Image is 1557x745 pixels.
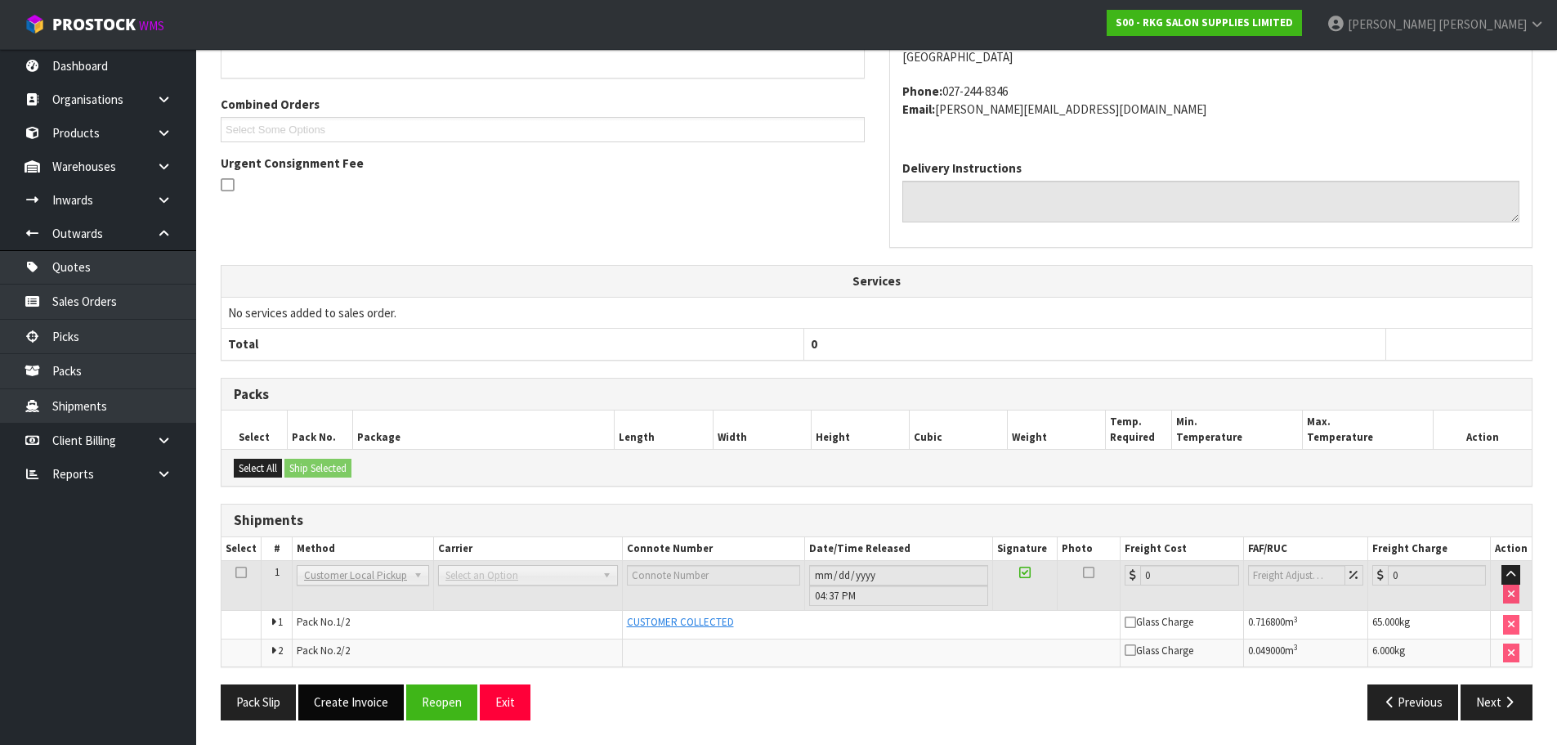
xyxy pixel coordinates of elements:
[221,411,287,449] th: Select
[234,459,282,478] button: Select All
[1348,16,1436,32] span: [PERSON_NAME]
[1116,16,1293,29] strong: S00 - RKG SALON SUPPLIES LIMITED
[287,411,352,449] th: Pack No.
[221,537,262,561] th: Select
[902,101,935,117] strong: email
[434,537,622,561] th: Carrier
[1125,615,1193,629] span: Glass Charge
[336,644,350,657] span: 2/2
[406,684,477,720] button: Reopen
[1490,537,1532,561] th: Action
[1294,642,1298,653] sup: 3
[1243,537,1367,561] th: FAF/RUC
[1140,565,1238,586] input: Freight Cost
[275,565,280,579] span: 1
[811,411,909,449] th: Height
[278,615,283,629] span: 1
[293,611,622,640] td: Pack No.
[352,411,615,449] th: Package
[234,387,1519,402] h3: Packs
[221,297,1532,328] td: No services added to sales order.
[52,14,136,35] span: ProStock
[293,639,622,666] td: Pack No.
[1302,411,1433,449] th: Max. Temperature
[1367,611,1490,640] td: kg
[1388,565,1486,586] input: Freight Charge
[992,537,1057,561] th: Signature
[221,329,803,360] th: Total
[1367,537,1490,561] th: Freight Charge
[627,565,801,586] input: Connote Number
[1367,684,1459,720] button: Previous
[298,684,404,720] button: Create Invoice
[262,537,293,561] th: #
[221,684,296,720] button: Pack Slip
[1438,16,1527,32] span: [PERSON_NAME]
[278,644,283,657] span: 2
[811,336,817,352] span: 0
[627,615,734,629] span: CUSTOMER COLLECTED
[713,411,811,449] th: Width
[25,14,45,34] img: cube-alt.png
[234,513,1519,528] h3: Shipments
[139,18,164,34] small: WMS
[284,459,351,478] button: Ship Selected
[221,266,1532,297] th: Services
[1107,10,1302,36] a: S00 - RKG SALON SUPPLIES LIMITED
[1372,644,1394,657] span: 6.000
[221,96,320,113] label: Combined Orders
[902,83,942,99] strong: phone
[1248,644,1285,657] span: 0.049000
[902,159,1022,177] label: Delivery Instructions
[1367,639,1490,666] td: kg
[480,684,530,720] button: Exit
[445,566,595,586] span: Select an Option
[1248,565,1345,586] input: Freight Adjustment
[902,83,1520,118] address: 027-244-8346 [PERSON_NAME][EMAIL_ADDRESS][DOMAIN_NAME]
[336,615,350,629] span: 1/2
[1008,411,1106,449] th: Weight
[1121,537,1243,561] th: Freight Cost
[615,411,713,449] th: Length
[221,155,364,172] label: Urgent Consignment Fee
[1372,615,1399,629] span: 65.000
[1171,411,1302,449] th: Min. Temperature
[1125,644,1193,657] span: Glass Charge
[304,566,407,586] span: Customer Local Pickup
[1058,537,1121,561] th: Photo
[1294,614,1298,625] sup: 3
[622,537,805,561] th: Connote Number
[1434,411,1532,449] th: Action
[1243,611,1367,640] td: m
[293,537,434,561] th: Method
[805,537,993,561] th: Date/Time Released
[1461,684,1532,720] button: Next
[910,411,1008,449] th: Cubic
[1248,615,1285,629] span: 0.716800
[1106,411,1171,449] th: Temp. Required
[1243,639,1367,666] td: m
